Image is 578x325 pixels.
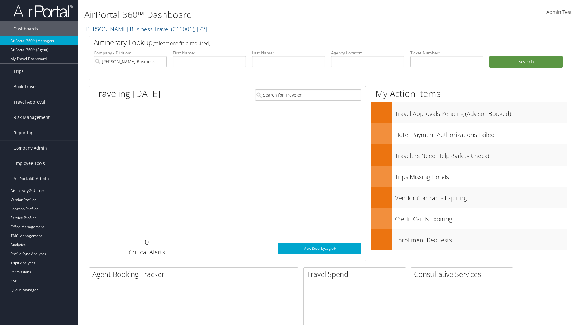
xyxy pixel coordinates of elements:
[14,171,49,186] span: AirPortal® Admin
[94,50,167,56] label: Company - Division:
[546,3,572,22] a: Admin Test
[395,212,567,223] h3: Credit Cards Expiring
[171,25,194,33] span: ( C10001 )
[14,79,37,94] span: Book Travel
[84,8,409,21] h1: AirPortal 360™ Dashboard
[94,248,200,256] h3: Critical Alerts
[371,144,567,166] a: Travelers Need Help (Safety Check)
[92,269,298,279] h2: Agent Booking Tracker
[410,50,483,56] label: Ticket Number:
[489,56,563,68] button: Search
[278,243,361,254] a: View SecurityLogic®
[14,141,47,156] span: Company Admin
[14,125,33,140] span: Reporting
[395,128,567,139] h3: Hotel Payment Authorizations Failed
[371,87,567,100] h1: My Action Items
[94,37,523,48] h2: Airtinerary Lookup
[255,89,361,101] input: Search for Traveler
[331,50,404,56] label: Agency Locator:
[14,21,38,36] span: Dashboards
[414,269,513,279] h2: Consultative Services
[395,107,567,118] h3: Travel Approvals Pending (Advisor Booked)
[14,156,45,171] span: Employee Tools
[546,9,572,15] span: Admin Test
[395,149,567,160] h3: Travelers Need Help (Safety Check)
[371,102,567,123] a: Travel Approvals Pending (Advisor Booked)
[371,166,567,187] a: Trips Missing Hotels
[14,94,45,110] span: Travel Approval
[307,269,406,279] h2: Travel Spend
[14,110,50,125] span: Risk Management
[94,87,160,100] h1: Traveling [DATE]
[94,237,200,247] h2: 0
[14,64,24,79] span: Trips
[371,123,567,144] a: Hotel Payment Authorizations Failed
[252,50,325,56] label: Last Name:
[395,233,567,244] h3: Enrollment Requests
[371,229,567,250] a: Enrollment Requests
[153,40,210,47] span: (at least one field required)
[395,170,567,181] h3: Trips Missing Hotels
[84,25,207,33] a: [PERSON_NAME] Business Travel
[194,25,207,33] span: , [ 72 ]
[371,208,567,229] a: Credit Cards Expiring
[395,191,567,202] h3: Vendor Contracts Expiring
[371,187,567,208] a: Vendor Contracts Expiring
[13,4,73,18] img: airportal-logo.png
[173,50,246,56] label: First Name:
